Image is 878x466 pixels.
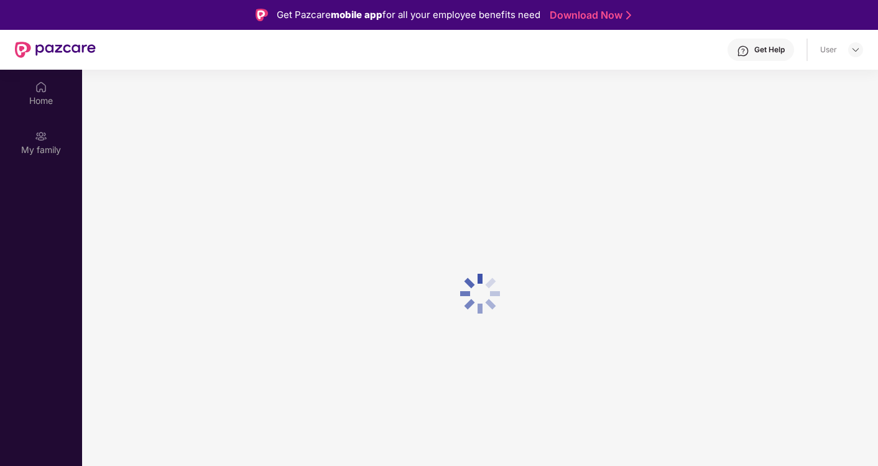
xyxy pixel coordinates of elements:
[737,45,749,57] img: svg+xml;base64,PHN2ZyBpZD0iSGVscC0zMngzMiIgeG1sbnM9Imh0dHA6Ly93d3cudzMub3JnLzIwMDAvc3ZnIiB3aWR0aD...
[851,45,861,55] img: svg+xml;base64,PHN2ZyBpZD0iRHJvcGRvd24tMzJ4MzIiIHhtbG5zPSJodHRwOi8vd3d3LnczLm9yZy8yMDAwL3N2ZyIgd2...
[754,45,785,55] div: Get Help
[626,9,631,22] img: Stroke
[35,81,47,93] img: svg+xml;base64,PHN2ZyBpZD0iSG9tZSIgeG1sbnM9Imh0dHA6Ly93d3cudzMub3JnLzIwMDAvc3ZnIiB3aWR0aD0iMjAiIG...
[256,9,268,21] img: Logo
[331,9,382,21] strong: mobile app
[820,45,837,55] div: User
[277,7,540,22] div: Get Pazcare for all your employee benefits need
[15,42,96,58] img: New Pazcare Logo
[35,130,47,142] img: svg+xml;base64,PHN2ZyB3aWR0aD0iMjAiIGhlaWdodD0iMjAiIHZpZXdCb3g9IjAgMCAyMCAyMCIgZmlsbD0ibm9uZSIgeG...
[550,9,627,22] a: Download Now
